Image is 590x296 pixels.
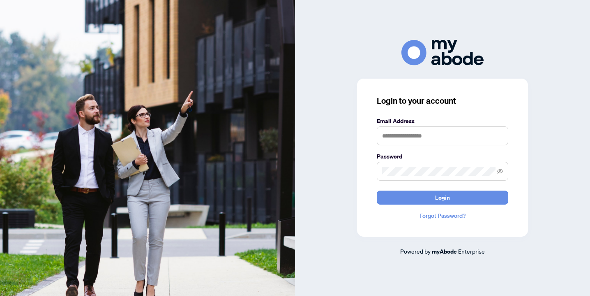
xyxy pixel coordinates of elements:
span: eye-invisible [497,168,503,174]
span: Powered by [400,247,431,255]
img: ma-logo [401,40,484,65]
a: myAbode [432,247,457,256]
span: Login [435,191,450,204]
label: Email Address [377,117,508,126]
span: Enterprise [458,247,485,255]
h3: Login to your account [377,95,508,107]
button: Login [377,191,508,205]
a: Forgot Password? [377,211,508,220]
label: Password [377,152,508,161]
